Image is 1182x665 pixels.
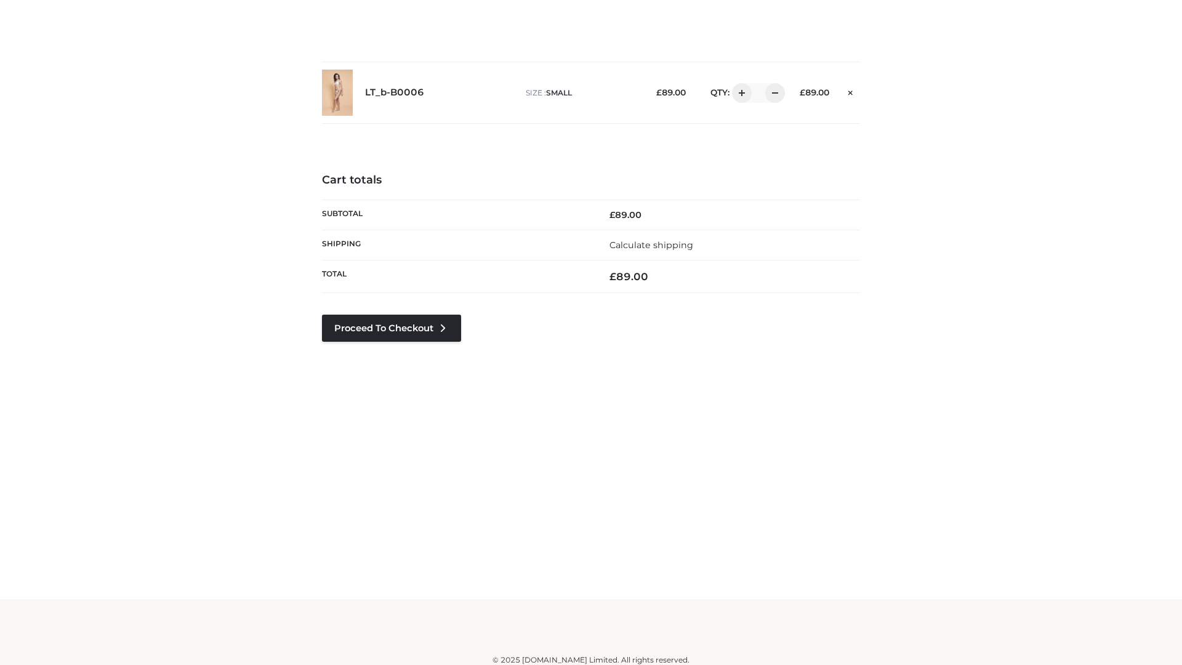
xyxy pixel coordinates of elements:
div: QTY: [698,83,781,103]
a: LT_b-B0006 [365,87,424,99]
a: Proceed to Checkout [322,315,461,342]
span: £ [656,87,662,97]
h4: Cart totals [322,174,860,187]
th: Total [322,260,591,293]
th: Subtotal [322,199,591,230]
span: £ [609,270,616,283]
bdi: 89.00 [609,270,648,283]
bdi: 89.00 [656,87,686,97]
span: SMALL [546,88,572,97]
bdi: 89.00 [800,87,829,97]
img: LT_b-B0006 - SMALL [322,70,353,116]
span: £ [609,209,615,220]
bdi: 89.00 [609,209,641,220]
a: Calculate shipping [609,240,693,251]
span: £ [800,87,805,97]
th: Shipping [322,230,591,260]
p: size : [526,87,637,99]
a: Remove this item [842,83,860,99]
